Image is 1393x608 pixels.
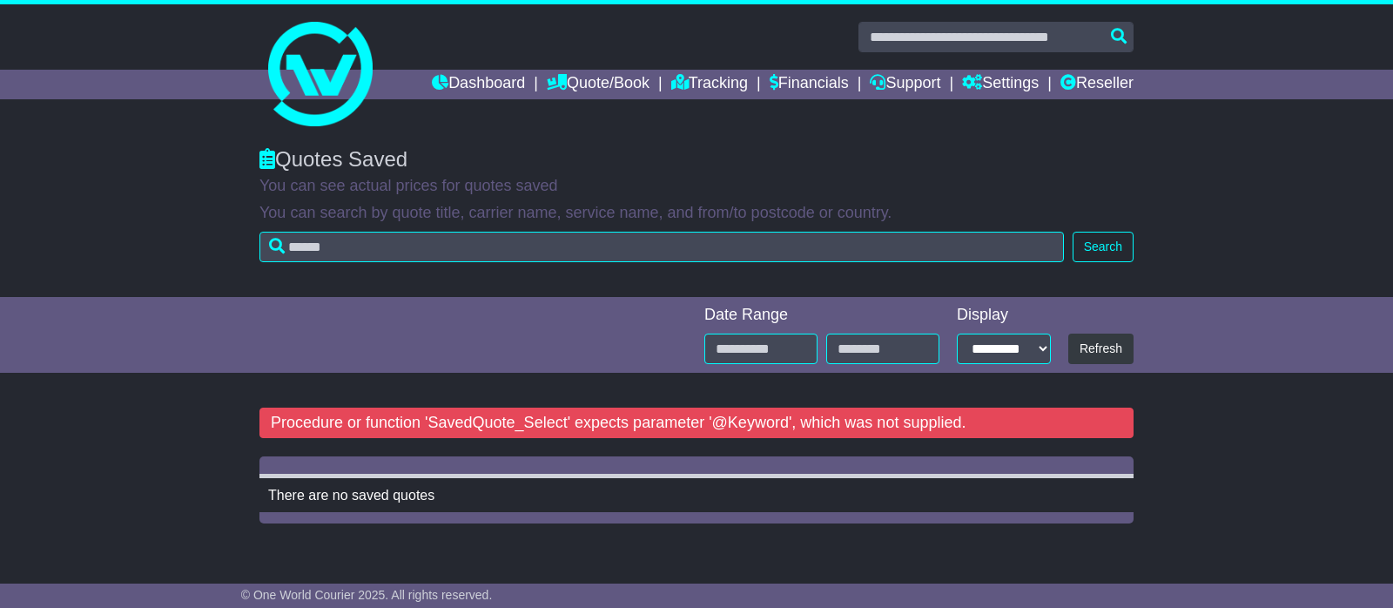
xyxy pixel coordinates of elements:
a: Settings [962,70,1039,99]
a: Tracking [671,70,748,99]
button: Search [1073,232,1134,262]
a: Financials [770,70,849,99]
p: You can search by quote title, carrier name, service name, and from/to postcode or country. [259,204,1134,223]
button: Refresh [1068,334,1134,364]
div: Display [957,306,1051,325]
a: Dashboard [432,70,525,99]
a: Support [870,70,940,99]
td: There are no saved quotes [259,476,1134,515]
p: You can see actual prices for quotes saved [259,177,1134,196]
div: Procedure or function 'SavedQuote_Select' expects parameter '@Keyword', which was not supplied. [259,408,1134,439]
a: Quote/Book [547,70,649,99]
div: Quotes Saved [259,147,1134,172]
a: Reseller [1060,70,1134,99]
span: © One World Courier 2025. All rights reserved. [241,588,493,602]
div: Date Range [704,306,939,325]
